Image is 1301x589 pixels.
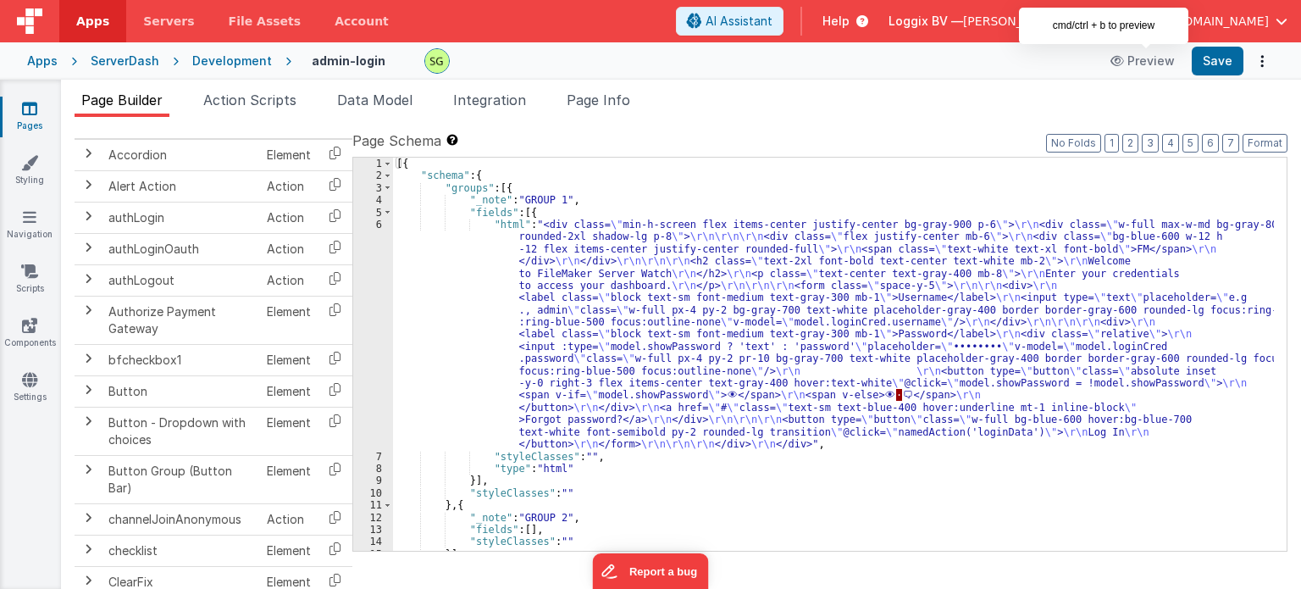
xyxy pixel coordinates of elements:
span: Page Schema [352,131,441,151]
td: Element [260,296,318,344]
div: 14 [353,536,393,547]
span: Page Info [567,92,630,108]
div: 1 [353,158,393,169]
div: 3 [353,182,393,194]
div: 5 [353,207,393,219]
button: No Folds [1046,134,1101,153]
span: Apps [76,13,109,30]
td: Element [260,344,318,375]
td: Authorize Payment Gateway [102,296,260,344]
span: AI Assistant [706,13,772,30]
button: Save [1192,47,1243,75]
button: Preview [1100,47,1185,75]
div: ServerDash [91,53,159,69]
span: Loggix BV — [889,13,963,30]
td: channelJoinAnonymous [102,503,260,535]
span: Action Scripts [203,92,296,108]
button: 5 [1182,134,1199,153]
td: Element [260,455,318,503]
div: 8 [353,463,393,475]
iframe: Marker.io feedback button [593,553,709,589]
div: 10 [353,487,393,499]
td: authLogout [102,264,260,296]
div: cmd/ctrl + b to preview [1019,8,1188,44]
button: 3 [1142,134,1159,153]
h4: admin-login [312,54,385,67]
span: Servers [143,13,194,30]
span: File Assets [229,13,302,30]
button: 4 [1162,134,1179,153]
button: 7 [1222,134,1239,153]
button: 1 [1104,134,1119,153]
div: 9 [353,475,393,486]
td: Button - Dropdown with choices [102,407,260,455]
div: 15 [353,548,393,560]
td: Action [260,170,318,202]
div: 4 [353,194,393,206]
td: Action [260,503,318,535]
span: Integration [453,92,526,108]
div: 13 [353,524,393,536]
button: 6 [1202,134,1219,153]
td: authLoginOauth [102,233,260,264]
span: [PERSON_NAME][EMAIL_ADDRESS][DOMAIN_NAME] [963,13,1269,30]
div: Apps [27,53,58,69]
td: Button Group (Button Bar) [102,455,260,503]
td: Action [260,202,318,233]
td: Element [260,535,318,566]
button: 2 [1122,134,1138,153]
div: Development [192,53,272,69]
img: 497ae24fd84173162a2d7363e3b2f127 [425,49,449,73]
td: Button [102,375,260,407]
span: Data Model [337,92,412,108]
td: Alert Action [102,170,260,202]
div: 2 [353,169,393,181]
td: bfcheckbox1 [102,344,260,375]
button: AI Assistant [676,7,783,36]
td: Element [260,375,318,407]
td: Accordion [102,139,260,171]
span: Page Builder [81,92,163,108]
span: Help [822,13,850,30]
div: 6 [353,219,393,451]
button: Options [1250,49,1274,73]
td: authLogin [102,202,260,233]
td: checklist [102,535,260,566]
td: Element [260,139,318,171]
button: Format [1243,134,1287,153]
div: 7 [353,451,393,463]
td: Action [260,264,318,296]
div: 12 [353,512,393,524]
button: Loggix BV — [PERSON_NAME][EMAIL_ADDRESS][DOMAIN_NAME] [889,13,1287,30]
td: Element [260,407,318,455]
td: Action [260,233,318,264]
div: 11 [353,499,393,511]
